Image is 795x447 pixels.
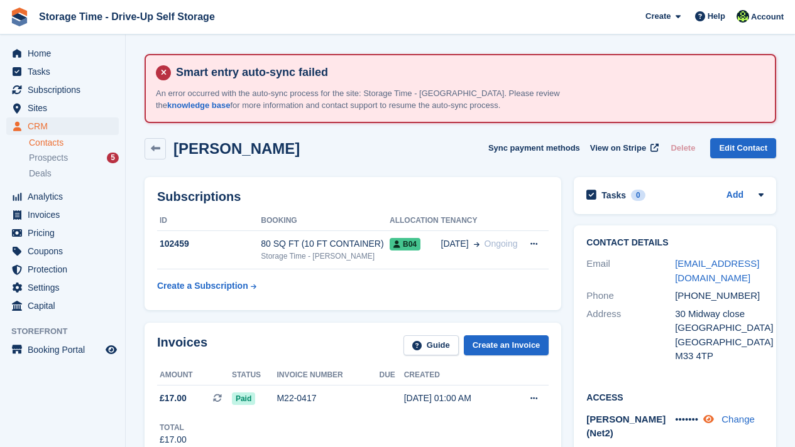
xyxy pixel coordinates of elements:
h2: Tasks [601,190,626,201]
div: Email [586,257,675,285]
a: menu [6,261,119,278]
span: Tasks [28,63,103,80]
th: Created [404,365,508,385]
a: View on Stripe [585,138,661,159]
span: [DATE] [441,237,469,250]
span: Booking Portal [28,341,103,358]
h2: Subscriptions [157,190,549,204]
span: Settings [28,279,103,296]
span: Home [28,45,103,62]
span: Subscriptions [28,81,103,99]
h2: Access [586,390,764,403]
span: Analytics [28,188,103,205]
span: Create [645,10,671,23]
a: [EMAIL_ADDRESS][DOMAIN_NAME] [675,258,759,283]
h2: Contact Details [586,238,764,248]
span: View on Stripe [590,142,646,154]
a: menu [6,45,119,62]
a: Preview store [104,342,119,357]
a: Guide [403,335,459,356]
a: menu [6,279,119,296]
th: Invoice number [277,365,379,385]
img: stora-icon-8386f47178a22dfd0bd8f6a31ec36ba5ce8667c1dd55bd0f319d3a0aa187defe.svg [10,8,29,26]
img: Laaibah Sarwar [737,10,749,23]
div: £17.00 [160,433,187,446]
div: M22-0417 [277,392,379,405]
span: ••••••• [675,414,698,424]
span: Pricing [28,224,103,242]
div: [DATE] 01:00 AM [404,392,508,405]
div: 5 [107,153,119,163]
h2: [PERSON_NAME] [173,140,300,157]
a: menu [6,81,119,99]
span: Protection [28,261,103,278]
a: Create a Subscription [157,274,256,298]
div: 0 [631,190,645,201]
th: Allocation [390,211,441,231]
span: Prospects [29,152,68,164]
th: Due [379,365,403,385]
p: An error occurred with the auto-sync process for the site: Storage Time - [GEOGRAPHIC_DATA]. Plea... [156,87,596,112]
span: Account [751,11,784,23]
div: Address [586,307,675,364]
h2: Invoices [157,335,207,356]
span: Capital [28,297,103,315]
th: Amount [157,365,232,385]
a: Storage Time - Drive-Up Self Storage [34,6,220,27]
a: menu [6,242,119,260]
div: Phone [586,289,675,303]
div: [GEOGRAPHIC_DATA] [675,321,764,335]
a: Prospects 5 [29,151,119,164]
th: Tenancy [441,211,522,231]
a: Create an Invoice [464,335,549,356]
span: £17.00 [160,392,187,405]
a: menu [6,99,119,117]
a: Edit Contact [710,138,776,159]
a: menu [6,297,119,315]
span: B04 [390,238,420,250]
th: Status [232,365,277,385]
span: Invoices [28,206,103,223]
a: Deals [29,167,119,180]
a: menu [6,188,119,205]
div: 30 Midway close [675,307,764,321]
span: Ongoing [485,239,518,249]
span: [PERSON_NAME] (Net2) [586,414,666,439]
span: Coupons [28,242,103,260]
span: Help [708,10,725,23]
a: menu [6,117,119,135]
a: knowledge base [167,100,230,110]
a: menu [6,224,119,242]
div: Total [160,422,187,433]
div: [GEOGRAPHIC_DATA] [675,335,764,350]
div: 102459 [157,237,261,250]
div: 80 SQ FT (10 FT CONTAINER) [261,237,390,250]
a: menu [6,206,119,223]
span: Paid [232,392,255,405]
a: Add [726,188,743,203]
span: Sites [28,99,103,117]
span: Deals [29,168,52,180]
a: Change [721,414,755,424]
div: Storage Time - [PERSON_NAME] [261,250,390,262]
a: Contacts [29,137,119,149]
button: Sync payment methods [488,138,580,159]
th: ID [157,211,261,231]
span: CRM [28,117,103,135]
span: Storefront [11,325,125,338]
div: Create a Subscription [157,279,248,293]
th: Booking [261,211,390,231]
button: Delete [666,138,700,159]
div: [PHONE_NUMBER] [675,289,764,303]
a: menu [6,63,119,80]
div: M33 4TP [675,349,764,364]
a: menu [6,341,119,358]
h4: Smart entry auto-sync failed [171,65,765,80]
